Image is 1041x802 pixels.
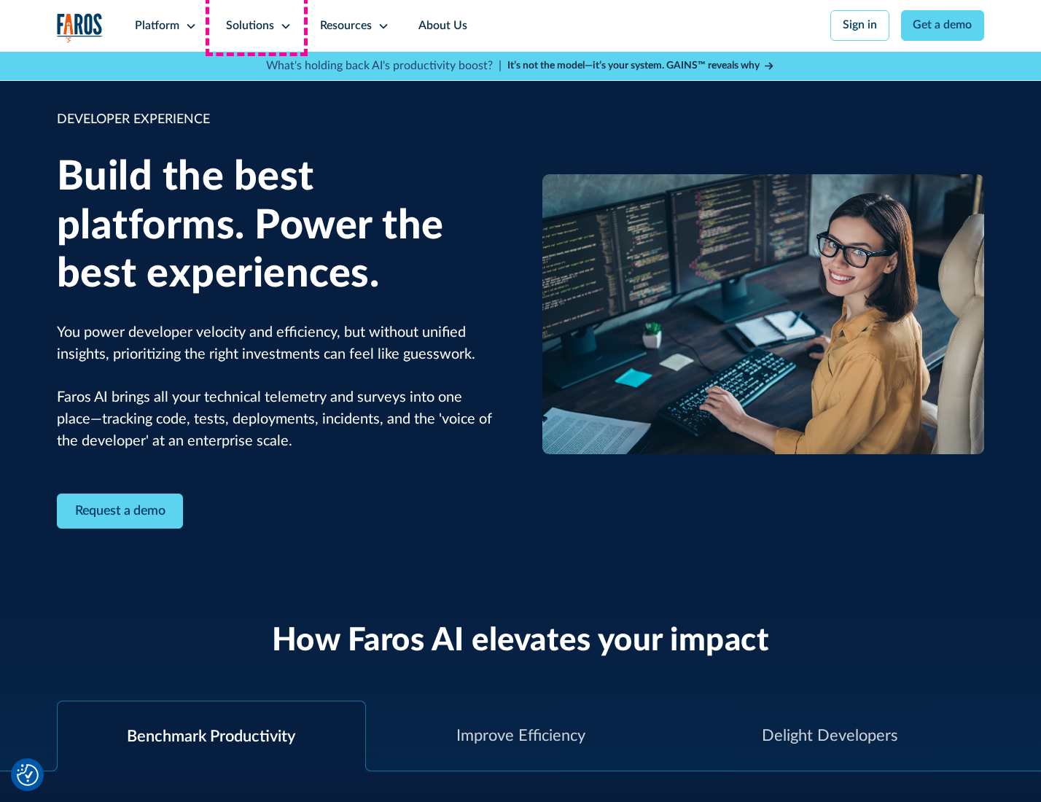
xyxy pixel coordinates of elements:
[272,622,770,661] h2: How Faros AI elevates your impact
[57,153,499,299] h1: Build the best platforms. Power the best experiences.
[17,764,39,786] button: Cookie Settings
[57,494,184,529] a: Contact Modal
[17,764,39,786] img: Revisit consent button
[57,13,104,43] a: home
[57,322,499,453] p: You power developer velocity and efficiency, but without unified insights, prioritizing the right...
[57,110,499,130] div: DEVELOPER EXPERIENCE
[266,58,502,75] p: What's holding back AI's productivity boost? |
[127,725,295,749] div: Benchmark Productivity
[226,17,274,35] div: Solutions
[135,17,179,35] div: Platform
[830,10,889,41] a: Sign in
[901,10,985,41] a: Get a demo
[320,17,372,35] div: Resources
[507,58,776,74] a: It’s not the model—it’s your system. GAINS™ reveals why
[57,13,104,43] img: Logo of the analytics and reporting company Faros.
[456,724,585,748] div: Improve Efficiency
[507,61,760,71] strong: It’s not the model—it’s your system. GAINS™ reveals why
[762,724,897,748] div: Delight Developers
